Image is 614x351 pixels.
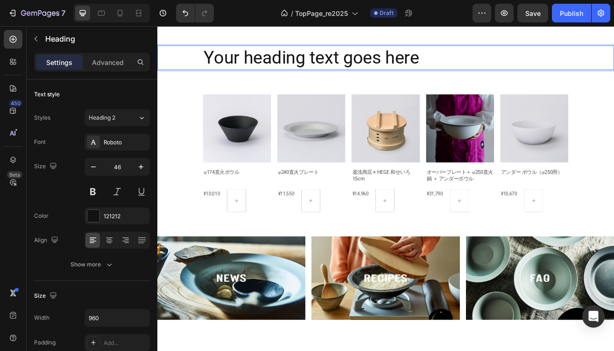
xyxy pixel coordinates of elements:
[582,305,605,328] div: Open Intercom Messenger
[56,84,140,167] a: φ174直火ボウル
[330,84,413,167] a: オーバープレート＋ φ250直火鍋 ＋ アンダーボウル
[176,4,214,22] div: Undo/Redo
[525,9,541,17] span: Save
[330,175,413,193] h2: オーバープレート＋ φ250直火鍋 ＋ アンダーボウル
[238,84,322,167] a: 釜浅商店 × HEGE 和せいろ 15cm
[34,160,59,173] div: Size
[89,114,115,122] span: Heading 2
[421,175,504,185] h2: アンダー ボウル（φ250用）
[560,8,583,18] div: Publish
[56,24,504,54] h2: Rich Text Editor. Editing area: main
[34,212,49,220] div: Color
[238,200,260,212] div: ¥14,960
[46,57,72,67] p: Settings
[238,175,322,193] h2: 釜浅商店 × HEGE 和せいろ 15cm
[34,314,49,322] div: Width
[147,175,231,185] h2: φ240直火プレート
[552,4,591,22] button: Publish
[104,212,148,221] div: 121212
[34,234,60,247] div: Align
[9,100,22,107] div: 450
[71,260,114,269] div: Show more
[295,8,348,18] span: TopPage_re2025
[85,109,150,126] button: Heading 2
[7,171,22,179] div: Beta
[330,200,352,212] div: ¥31,790
[61,7,65,19] p: 7
[380,9,394,17] span: Draft
[34,290,59,302] div: Size
[291,8,293,18] span: /
[45,33,146,44] p: Heading
[104,138,148,147] div: Roboto
[517,4,548,22] button: Save
[85,309,149,326] input: Auto
[421,84,504,167] a: アンダー ボウル（φ250用）
[147,200,169,212] div: ¥11,550
[56,200,78,212] div: ¥10,010
[34,338,56,347] div: Padding
[34,114,50,122] div: Styles
[157,26,614,351] iframe: Design area
[147,84,231,167] a: φ240直火プレート
[104,339,148,347] div: Add...
[56,175,140,185] h2: φ174直火ボウル
[57,25,503,53] p: Your heading text goes here
[34,90,60,99] div: Text style
[92,57,124,67] p: Advanced
[4,4,70,22] button: 7
[34,138,46,146] div: Font
[34,256,150,273] button: Show more
[421,200,443,212] div: ¥10,670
